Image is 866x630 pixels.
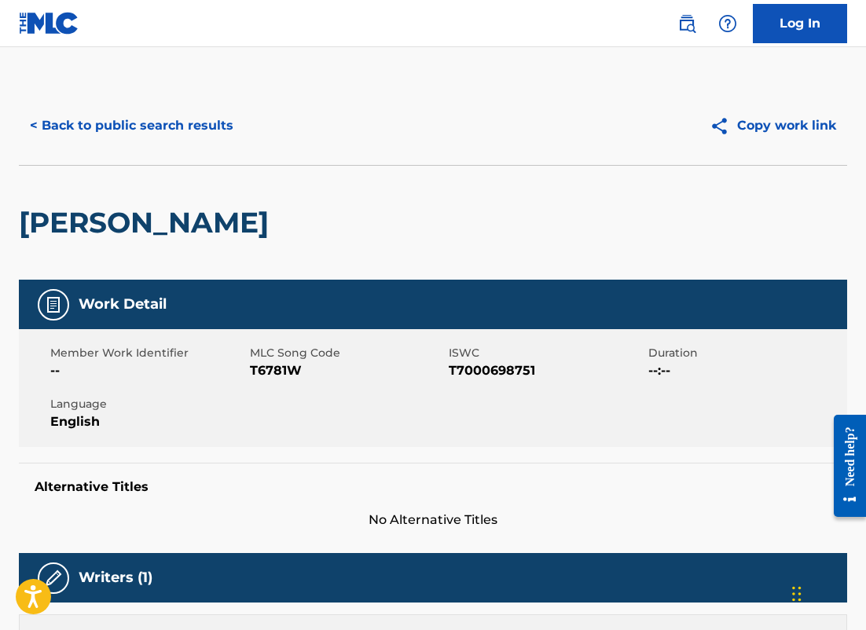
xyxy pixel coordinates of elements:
span: Duration [648,345,844,361]
iframe: Resource Center [822,402,866,529]
span: English [50,412,246,431]
img: MLC Logo [19,12,79,35]
button: < Back to public search results [19,106,244,145]
span: --:-- [648,361,844,380]
span: Language [50,396,246,412]
span: -- [50,361,246,380]
img: Copy work link [710,116,737,136]
h5: Writers (1) [79,569,152,587]
h2: [PERSON_NAME] [19,205,277,240]
button: Copy work link [699,106,847,145]
img: help [718,14,737,33]
div: Help [712,8,743,39]
img: Work Detail [44,295,63,314]
span: MLC Song Code [250,345,446,361]
img: Writers [44,569,63,588]
a: Log In [753,4,847,43]
h5: Work Detail [79,295,167,313]
span: T7000698751 [449,361,644,380]
div: Drag [792,570,802,617]
span: No Alternative Titles [19,511,847,529]
img: search [677,14,696,33]
span: T6781W [250,361,446,380]
h5: Alternative Titles [35,479,831,495]
span: ISWC [449,345,644,361]
span: Member Work Identifier [50,345,246,361]
iframe: Chat Widget [787,555,866,630]
a: Public Search [671,8,703,39]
